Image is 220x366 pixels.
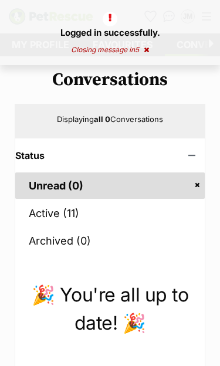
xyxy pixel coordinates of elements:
span: Displaying Conversations [57,114,163,124]
a: Unread (0) [15,172,205,199]
p: 🎉 You're all up to date! 🎉 [15,281,205,337]
header: Status [15,150,205,161]
a: Active (11) [15,200,205,226]
a: Archived (0) [15,228,205,254]
strong: all 0 [94,114,110,124]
